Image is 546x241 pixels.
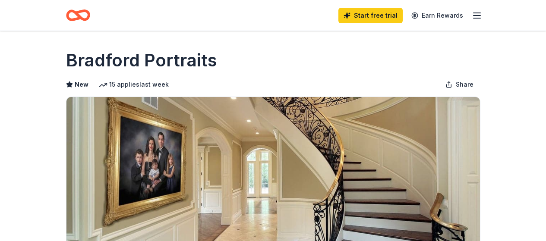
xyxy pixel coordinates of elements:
[406,8,468,23] a: Earn Rewards
[338,8,403,23] a: Start free trial
[75,79,88,90] span: New
[456,79,473,90] span: Share
[439,76,480,93] button: Share
[66,48,217,72] h1: Bradford Portraits
[66,5,90,25] a: Home
[99,79,169,90] div: 15 applies last week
